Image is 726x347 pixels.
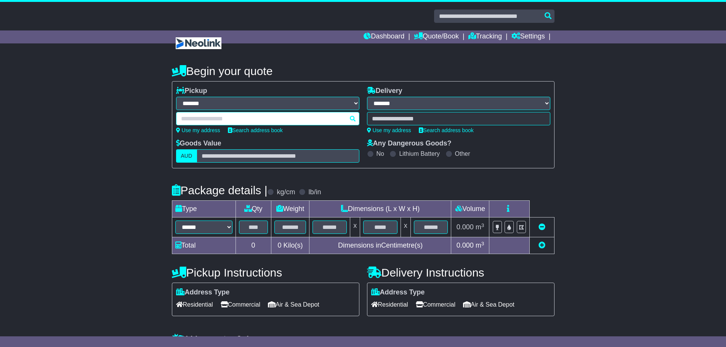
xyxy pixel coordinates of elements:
[455,150,470,157] label: Other
[309,237,451,254] td: Dimensions in Centimetre(s)
[463,299,514,310] span: Air & Sea Depot
[176,139,221,148] label: Goods Value
[176,149,197,163] label: AUD
[308,188,321,197] label: lb/in
[481,222,484,228] sup: 3
[538,223,545,231] a: Remove this item
[176,288,230,297] label: Address Type
[172,201,236,217] td: Type
[176,112,359,125] typeahead: Please provide city
[419,127,474,133] a: Search address book
[271,237,309,254] td: Kilo(s)
[377,150,384,157] label: No
[172,266,359,279] h4: Pickup Instructions
[511,30,545,43] a: Settings
[371,299,408,310] span: Residential
[176,87,207,95] label: Pickup
[468,30,502,43] a: Tracking
[367,87,402,95] label: Delivery
[451,201,489,217] td: Volume
[416,299,455,310] span: Commercial
[367,127,411,133] a: Use my address
[538,241,545,249] a: Add new item
[309,201,451,217] td: Dimensions (L x W x H)
[401,217,410,237] td: x
[476,241,484,249] span: m
[481,241,484,246] sup: 3
[236,237,271,254] td: 0
[367,266,555,279] h4: Delivery Instructions
[236,201,271,217] td: Qty
[367,139,452,148] label: Any Dangerous Goods?
[457,223,474,231] span: 0.000
[350,217,360,237] td: x
[176,299,213,310] span: Residential
[457,241,474,249] span: 0.000
[172,333,555,346] h4: Warranty & Insurance
[476,223,484,231] span: m
[364,30,404,43] a: Dashboard
[172,237,236,254] td: Total
[271,201,309,217] td: Weight
[414,30,459,43] a: Quote/Book
[228,127,283,133] a: Search address book
[277,241,281,249] span: 0
[371,288,425,297] label: Address Type
[277,188,295,197] label: kg/cm
[221,299,260,310] span: Commercial
[399,150,440,157] label: Lithium Battery
[268,299,319,310] span: Air & Sea Depot
[176,127,220,133] a: Use my address
[172,65,555,77] h4: Begin your quote
[172,184,268,197] h4: Package details |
